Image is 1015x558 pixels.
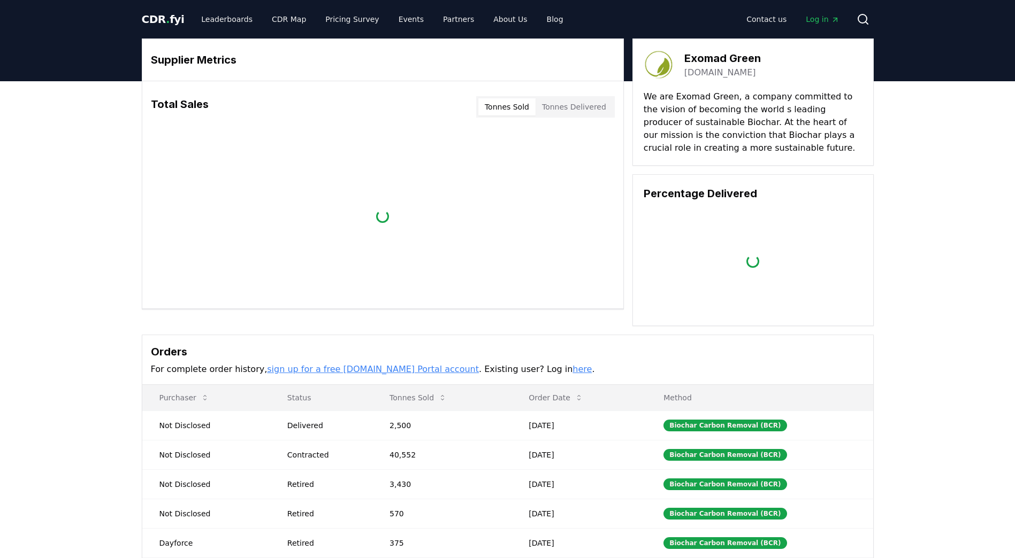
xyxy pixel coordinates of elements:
td: Not Disclosed [142,469,270,499]
span: Log in [806,14,839,25]
a: Blog [538,10,572,29]
h3: Orders [151,344,865,360]
a: CDR Map [263,10,315,29]
p: For complete order history, . Existing user? Log in . [151,363,865,376]
div: Delivered [287,420,364,431]
a: [DOMAIN_NAME] [684,66,756,79]
td: [DATE] [512,469,646,499]
div: Retired [287,538,364,548]
td: Not Disclosed [142,499,270,528]
td: 3,430 [372,469,512,499]
button: Tonnes Delivered [536,98,613,115]
td: 2,500 [372,410,512,440]
a: Log in [797,10,848,29]
div: Biochar Carbon Removal (BCR) [663,449,787,461]
img: Exomad Green-logo [644,50,674,80]
a: here [573,364,592,374]
div: Biochar Carbon Removal (BCR) [663,537,787,549]
button: Tonnes Sold [478,98,536,115]
a: Events [390,10,432,29]
td: 375 [372,528,512,557]
h3: Percentage Delivered [644,185,863,201]
a: Pricing Survey [317,10,387,29]
a: sign up for a free [DOMAIN_NAME] Portal account [267,364,479,374]
td: [DATE] [512,410,646,440]
button: Tonnes Sold [381,387,455,408]
td: 40,552 [372,440,512,469]
div: Contracted [287,449,364,460]
p: Method [655,392,864,403]
nav: Main [738,10,848,29]
p: Status [279,392,364,403]
a: Leaderboards [193,10,261,29]
button: Purchaser [151,387,218,408]
td: [DATE] [512,528,646,557]
div: Biochar Carbon Removal (BCR) [663,478,787,490]
h3: Supplier Metrics [151,52,615,68]
h3: Total Sales [151,96,209,118]
nav: Main [193,10,571,29]
span: CDR fyi [142,13,185,26]
td: Not Disclosed [142,410,270,440]
div: Retired [287,479,364,490]
span: . [166,13,170,26]
td: 570 [372,499,512,528]
div: loading [375,208,390,223]
p: We are Exomad Green, a company committed to the vision of becoming the world s leading producer o... [644,90,863,154]
a: CDR.fyi [142,12,185,27]
div: Retired [287,508,364,519]
div: loading [745,254,760,269]
h3: Exomad Green [684,50,761,66]
td: Dayforce [142,528,270,557]
a: Partners [434,10,483,29]
a: Contact us [738,10,795,29]
button: Order Date [520,387,592,408]
td: Not Disclosed [142,440,270,469]
td: [DATE] [512,440,646,469]
div: Biochar Carbon Removal (BCR) [663,420,787,431]
td: [DATE] [512,499,646,528]
div: Biochar Carbon Removal (BCR) [663,508,787,520]
a: About Us [485,10,536,29]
